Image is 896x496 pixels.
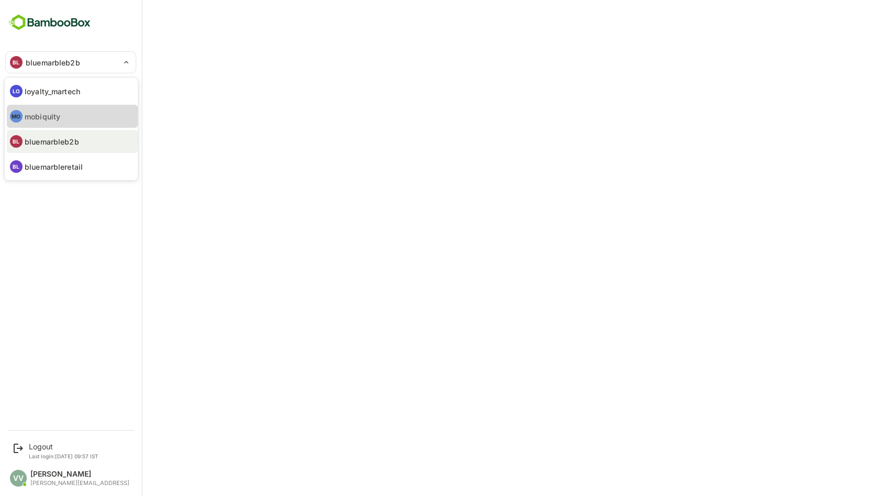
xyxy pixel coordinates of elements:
[10,85,23,97] div: LO
[25,111,60,122] p: mobiquity
[10,160,23,173] div: BL
[25,86,80,97] p: loyalty_martech
[25,161,83,172] p: bluemarbleretail
[25,136,79,147] p: bluemarbleb2b
[10,110,23,123] div: MO
[10,135,23,148] div: BL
